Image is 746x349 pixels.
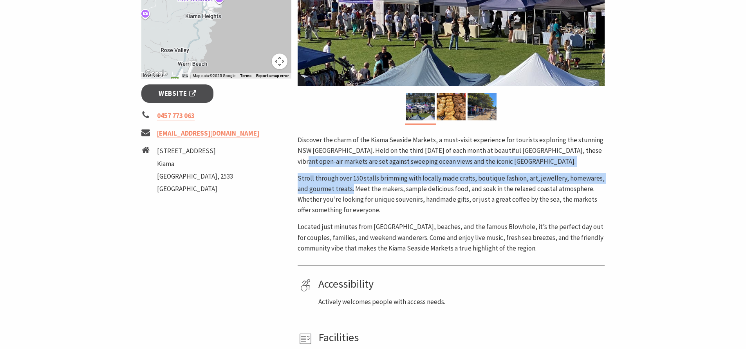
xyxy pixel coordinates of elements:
button: Map camera controls [272,54,287,69]
img: Google [143,68,169,79]
a: Report a map error [256,73,289,78]
p: Stroll through over 150 stalls brimming with locally made crafts, boutique fashion, art, jeweller... [298,173,605,216]
li: [GEOGRAPHIC_DATA] [157,184,233,194]
li: Kiama [157,159,233,169]
a: Terms (opens in new tab) [240,73,251,78]
p: Discover the charm of the Kiama Seaside Markets, a must-visit experience for tourists exploring t... [298,135,605,167]
img: market photo [468,93,497,120]
h4: Facilities [318,331,602,344]
span: Map data ©2025 Google [193,73,235,78]
button: Keyboard shortcuts [182,73,188,79]
li: [GEOGRAPHIC_DATA], 2533 [157,171,233,182]
li: [STREET_ADDRESS] [157,146,233,156]
a: Website [141,84,214,103]
a: [EMAIL_ADDRESS][DOMAIN_NAME] [157,129,259,138]
p: Located just minutes from [GEOGRAPHIC_DATA], beaches, and the famous Blowhole, it’s the perfect d... [298,222,605,254]
a: Open this area in Google Maps (opens a new window) [143,68,169,79]
span: Website [159,88,196,99]
h4: Accessibility [318,277,602,291]
img: Market ptoduce [437,93,466,120]
a: 0457 773 063 [157,111,195,120]
p: Actively welcomes people with access needs. [318,297,602,307]
img: Kiama Seaside Market [406,93,435,120]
